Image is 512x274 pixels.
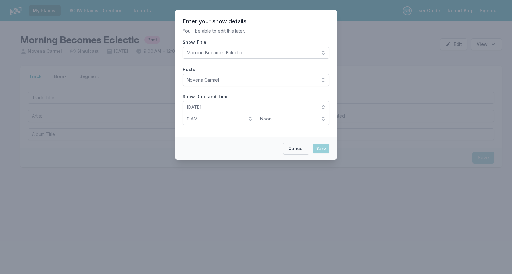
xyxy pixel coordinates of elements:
[313,144,329,153] button: Save
[183,28,329,34] p: You’ll be able to edit this later.
[256,113,330,125] button: Noon
[183,66,329,73] label: Hosts
[183,39,329,46] label: Show Title
[187,77,316,83] span: Novena Carmel
[183,74,329,86] button: Novena Carmel
[187,116,243,122] span: 9 AM
[283,143,309,155] button: Cancel
[183,94,229,100] legend: Show Date and Time
[183,101,329,113] button: [DATE]
[183,18,329,25] header: Enter your show details
[187,50,316,56] span: Morning Becomes Eclectic
[187,104,316,110] span: [DATE]
[260,116,317,122] span: Noon
[183,113,256,125] button: 9 AM
[183,47,329,59] button: Morning Becomes Eclectic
